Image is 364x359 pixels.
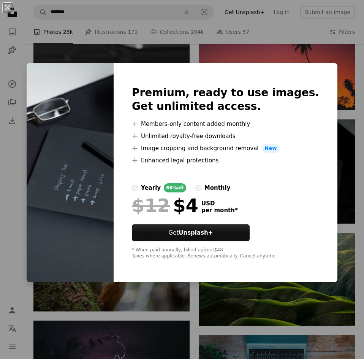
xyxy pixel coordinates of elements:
input: yearly66%off [132,185,138,191]
li: Unlimited royalty-free downloads [132,132,319,141]
div: 66% off [164,183,186,192]
li: Image cropping and background removal [132,144,319,153]
span: New [262,144,280,153]
div: $4 [132,195,198,215]
strong: Unsplash+ [179,229,213,236]
div: monthly [204,183,231,192]
div: yearly [141,183,161,192]
button: GetUnsplash+ [132,224,250,241]
span: $12 [132,195,170,215]
h2: Premium, ready to use images. Get unlimited access. [132,86,319,113]
span: USD [201,200,238,207]
span: per month * [201,207,238,214]
li: Members-only content added monthly [132,119,319,129]
li: Enhanced legal protections [132,156,319,165]
input: monthly [195,185,201,191]
div: * When paid annually, billed upfront $48 Taxes where applicable. Renews automatically. Cancel any... [132,247,319,259]
img: premium_photo-1683064543306-eae502e5bdd4 [27,63,114,282]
